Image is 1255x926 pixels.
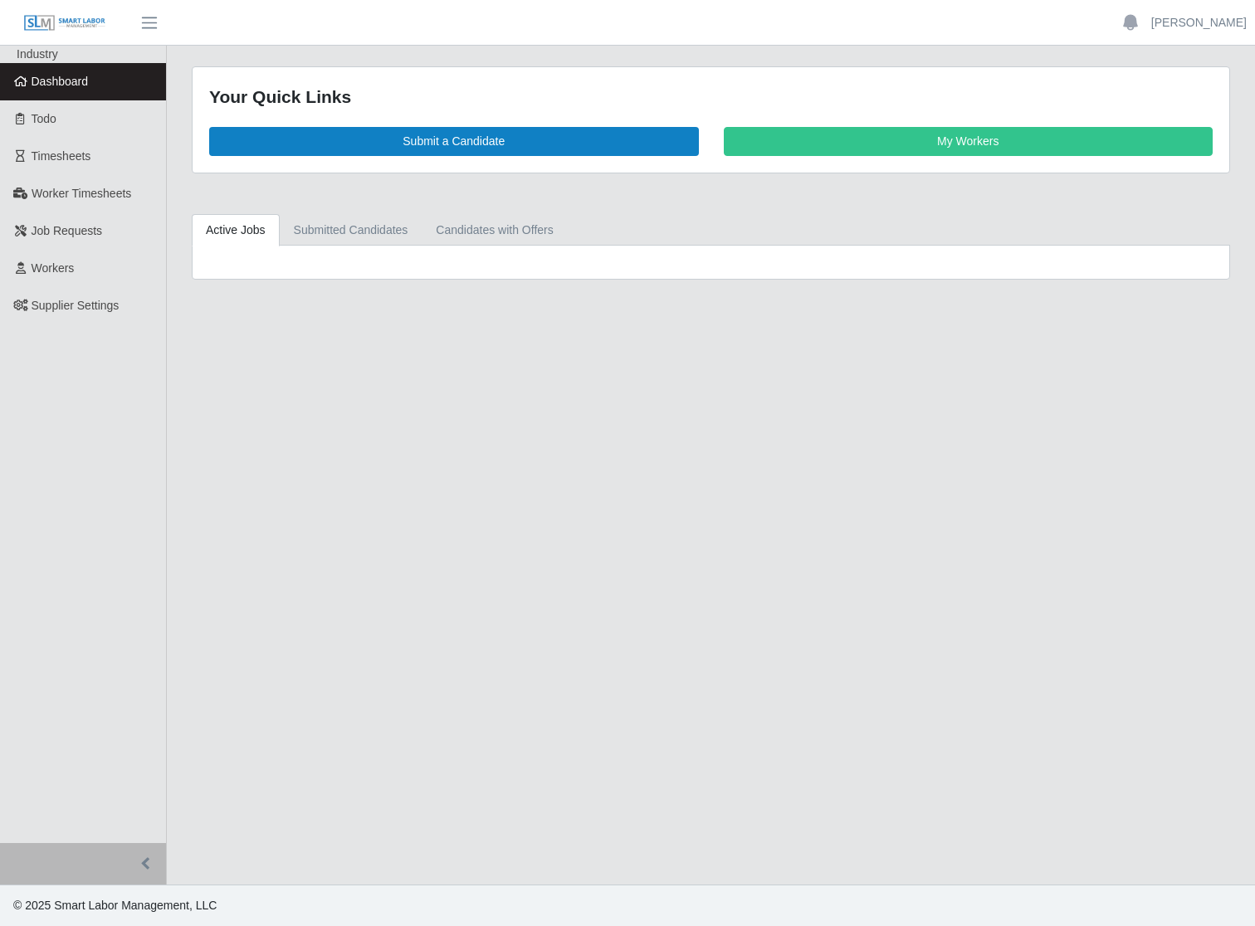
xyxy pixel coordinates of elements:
span: © 2025 Smart Labor Management, LLC [13,899,217,912]
span: Workers [32,261,75,275]
span: Job Requests [32,224,103,237]
a: Submitted Candidates [280,214,422,246]
span: Supplier Settings [32,299,120,312]
div: Your Quick Links [209,84,1213,110]
a: [PERSON_NAME] [1151,14,1247,32]
a: Submit a Candidate [209,127,699,156]
span: Worker Timesheets [32,187,131,200]
img: SLM Logo [23,14,106,32]
a: Active Jobs [192,214,280,246]
span: Timesheets [32,149,91,163]
a: Candidates with Offers [422,214,567,246]
span: Industry [17,47,58,61]
span: Dashboard [32,75,89,88]
span: Todo [32,112,56,125]
a: My Workers [724,127,1213,156]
